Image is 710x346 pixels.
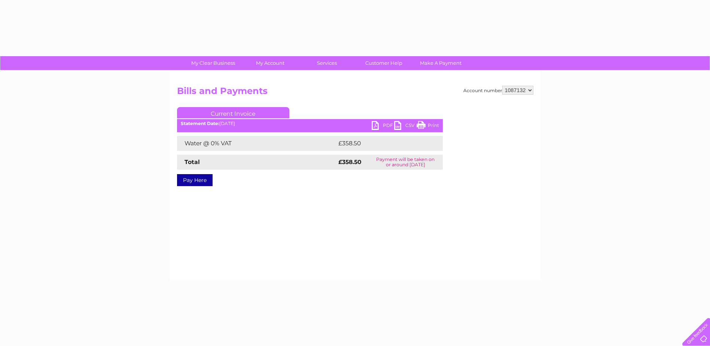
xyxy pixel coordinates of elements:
[177,121,443,126] div: [DATE]
[177,136,336,151] td: Water @ 0% VAT
[410,56,472,70] a: Make A Payment
[394,121,417,132] a: CSV
[368,155,442,170] td: Payment will be taken on or around [DATE]
[338,158,362,166] strong: £358.50
[353,56,415,70] a: Customer Help
[417,121,439,132] a: Print
[296,56,358,70] a: Services
[181,121,219,126] b: Statement Date:
[463,86,533,95] div: Account number
[185,158,200,166] strong: Total
[239,56,301,70] a: My Account
[372,121,394,132] a: PDF
[336,136,430,151] td: £358.50
[177,174,213,186] a: Pay Here
[182,56,244,70] a: My Clear Business
[177,107,289,118] a: Current Invoice
[177,86,533,100] h2: Bills and Payments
